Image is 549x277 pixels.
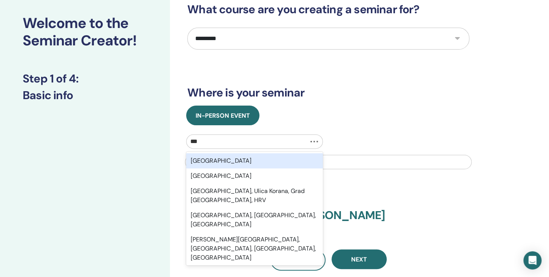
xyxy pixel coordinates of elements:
[186,168,323,184] div: [GEOGRAPHIC_DATA]
[186,208,323,232] div: [GEOGRAPHIC_DATA], [GEOGRAPHIC_DATA], [GEOGRAPHIC_DATA]
[186,106,259,125] button: In-Person Event
[523,251,541,269] div: Open Intercom Messenger
[23,72,147,86] h3: Step 1 of 4 :
[196,112,250,120] span: In-Person Event
[187,192,469,205] h3: Confirm your details
[23,89,147,102] h3: Basic info
[187,209,469,231] h3: Advanced DNA with [PERSON_NAME]
[351,255,367,263] span: Next
[187,86,469,100] h3: Where is your seminar
[23,15,147,49] h2: Welcome to the Seminar Creator!
[187,3,469,16] h3: What course are you creating a seminar for?
[186,232,323,265] div: [PERSON_NAME][GEOGRAPHIC_DATA], [GEOGRAPHIC_DATA], [GEOGRAPHIC_DATA], [GEOGRAPHIC_DATA]
[186,153,323,168] div: [GEOGRAPHIC_DATA]
[186,184,323,208] div: [GEOGRAPHIC_DATA], Ulica Korana, Grad [GEOGRAPHIC_DATA], HRV
[332,249,387,269] button: Next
